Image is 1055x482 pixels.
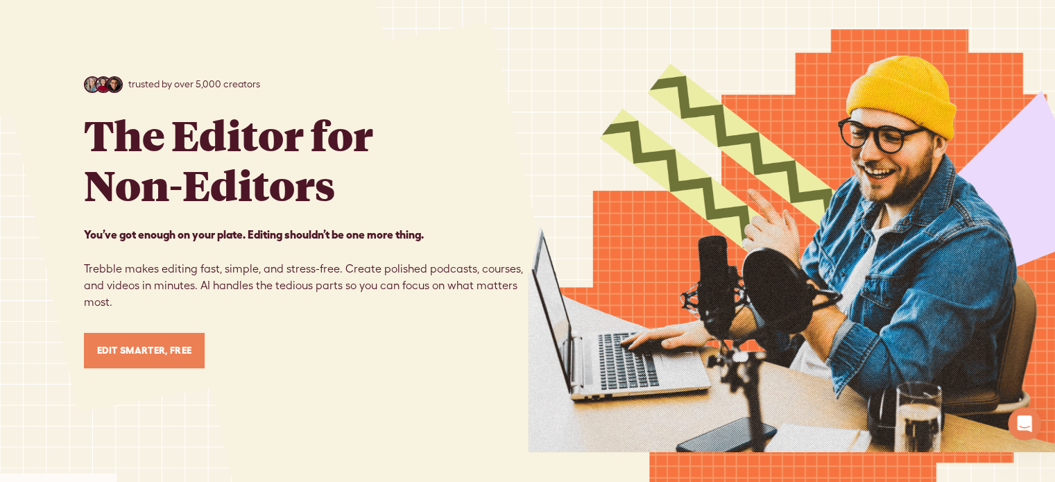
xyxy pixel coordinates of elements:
strong: You’ve got enough on your plate. Editing shouldn’t be one more thing. ‍ [84,228,424,241]
p: trusted by over 5,000 creators [128,77,260,92]
a: Edit Smarter, Free [84,333,205,368]
p: Trebble makes editing fast, simple, and stress-free. Create polished podcasts, courses, and video... [84,226,528,311]
h1: The Editor for Non-Editors [84,110,373,209]
iframe: Intercom live chat [1008,407,1041,440]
